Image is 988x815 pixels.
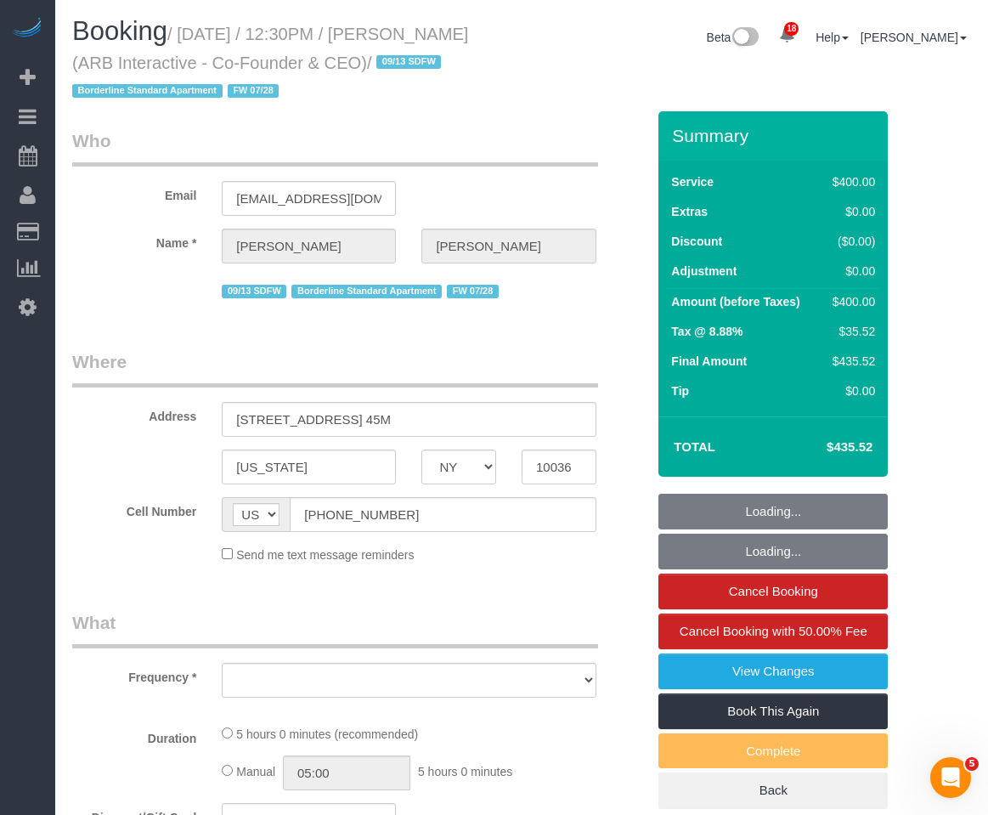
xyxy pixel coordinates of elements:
[522,450,596,484] input: Zip Code
[236,765,275,778] span: Manual
[671,173,714,190] label: Service
[59,181,209,204] label: Email
[658,574,888,609] a: Cancel Booking
[228,84,279,98] span: FW 07/28
[222,229,396,263] input: First Name
[826,382,875,399] div: $0.00
[826,353,875,370] div: $435.52
[59,724,209,747] label: Duration
[658,614,888,649] a: Cancel Booking with 50.00% Fee
[59,663,209,686] label: Frequency *
[826,233,875,250] div: ($0.00)
[672,126,879,145] h3: Summary
[826,173,875,190] div: $400.00
[72,84,223,98] span: Borderline Standard Apartment
[421,229,596,263] input: Last Name
[376,55,441,69] span: 09/13 SDFW
[776,440,872,455] h4: $435.52
[236,548,414,562] span: Send me text message reminders
[826,263,875,280] div: $0.00
[965,757,979,771] span: 5
[771,17,804,54] a: 18
[826,323,875,340] div: $35.52
[222,181,396,216] input: Email
[671,382,689,399] label: Tip
[826,203,875,220] div: $0.00
[222,285,286,298] span: 09/13 SDFW
[731,27,759,49] img: New interface
[72,610,598,648] legend: What
[290,497,596,532] input: Cell Number
[784,22,799,36] span: 18
[59,229,209,252] label: Name *
[59,402,209,425] label: Address
[291,285,442,298] span: Borderline Standard Apartment
[826,293,875,310] div: $400.00
[236,727,418,741] span: 5 hours 0 minutes (recommended)
[72,16,167,46] span: Booking
[10,17,44,41] img: Automaid Logo
[418,765,512,778] span: 5 hours 0 minutes
[447,285,499,298] span: FW 07/28
[222,450,396,484] input: City
[658,654,888,689] a: View Changes
[72,128,598,167] legend: Who
[671,263,737,280] label: Adjustment
[671,353,747,370] label: Final Amount
[816,31,849,44] a: Help
[658,773,888,808] a: Back
[658,693,888,729] a: Book This Again
[671,233,722,250] label: Discount
[861,31,967,44] a: [PERSON_NAME]
[707,31,759,44] a: Beta
[930,757,971,798] iframe: Intercom live chat
[671,323,742,340] label: Tax @ 8.88%
[72,349,598,388] legend: Where
[671,293,799,310] label: Amount (before Taxes)
[59,497,209,520] label: Cell Number
[680,624,867,638] span: Cancel Booking with 50.00% Fee
[671,203,708,220] label: Extras
[72,25,468,101] small: / [DATE] / 12:30PM / [PERSON_NAME] (ARB Interactive - Co-Founder & CEO)
[674,439,715,454] strong: Total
